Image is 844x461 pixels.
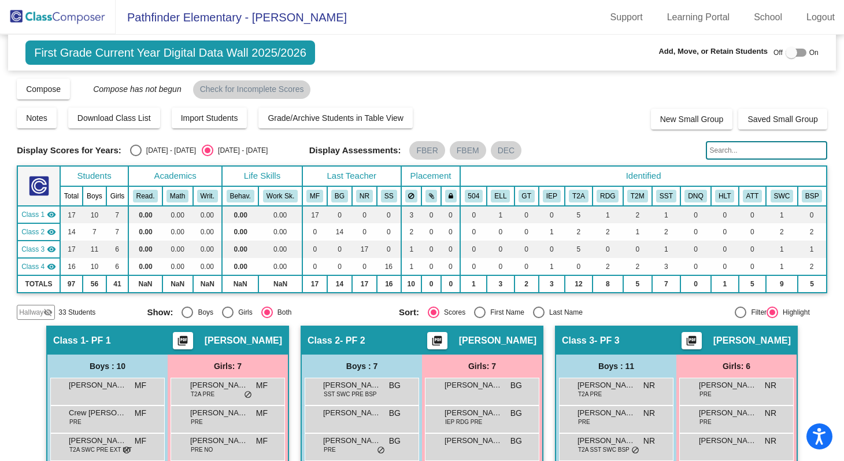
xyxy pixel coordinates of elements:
span: Compose has not begun [82,84,182,94]
span: Display Scores for Years: [17,145,121,156]
td: 0 [798,206,827,223]
td: 11 [83,241,106,258]
button: Print Students Details [682,332,702,349]
button: Read. [133,190,158,202]
button: New Small Group [651,109,733,130]
span: [PERSON_NAME] [323,379,381,391]
span: NR [643,379,655,392]
td: 0 [711,223,739,241]
th: English Language Learner [487,186,514,206]
th: Attendance Concerns [739,186,767,206]
td: 0.00 [128,258,162,275]
mat-chip: DEC [491,141,522,160]
div: Girls: 7 [422,355,542,378]
td: NaN [193,275,223,293]
td: 8 [593,275,623,293]
th: Placement [401,166,461,186]
td: 0.00 [222,258,258,275]
span: [PERSON_NAME] [190,407,248,419]
td: 0.00 [162,206,193,223]
button: SS [381,190,397,202]
button: T2A [569,190,588,202]
td: 0 [623,241,652,258]
button: Print Students Details [173,332,193,349]
button: MF [306,190,323,202]
button: Writ. [197,190,218,202]
button: Behav. [227,190,254,202]
td: 0 [441,275,460,293]
button: GT [519,190,535,202]
td: 16 [377,258,401,275]
td: 0 [739,223,767,241]
td: 3 [539,275,565,293]
th: Total [60,186,83,206]
button: Saved Small Group [738,109,827,130]
mat-icon: visibility [47,227,56,237]
a: Support [601,8,652,27]
span: On [809,47,819,58]
td: 0 [460,223,487,241]
th: Keep away students [401,186,421,206]
div: Last Name [545,307,583,318]
th: Keep with students [421,186,441,206]
td: 10 [83,258,106,275]
button: Download Class List [68,108,160,128]
span: [PERSON_NAME] [445,379,502,391]
td: 2 [514,275,539,293]
td: 0 [327,241,352,258]
span: MF [135,407,146,419]
button: BSP [802,190,823,202]
th: Reading Improvement (2B) at some point in the 2024-25 school year [593,186,623,206]
td: 1 [766,206,797,223]
a: Learning Portal [658,8,739,27]
span: New Small Group [660,115,724,124]
mat-chip: Check for Incomplete Scores [193,80,311,99]
td: 5 [739,275,767,293]
td: Megan Finney - PF 1 [17,206,60,223]
td: Barbie Glidewell - PF 2 [17,223,60,241]
td: 0 [377,223,401,241]
th: Boys [83,186,106,206]
th: Individualized Education Plan (including Speech) [539,186,565,206]
div: Boys : 7 [302,355,422,378]
div: Filter [746,307,767,318]
span: Sort: [399,307,419,318]
td: 2 [798,223,827,241]
button: Print Students Details [427,332,447,349]
span: [PERSON_NAME] [578,379,635,391]
th: Saw Social Worker or Counselor in 2024-25 school year [766,186,797,206]
td: 0 [514,241,539,258]
td: 1 [487,206,514,223]
td: 1 [798,241,827,258]
div: Girls: 7 [168,355,288,378]
span: Off [773,47,783,58]
td: 0 [302,241,327,258]
td: 1 [623,223,652,241]
button: T2M [627,190,648,202]
td: 1 [460,275,487,293]
td: 0 [680,206,711,223]
th: Megan Finney [302,186,327,206]
td: 0 [739,241,767,258]
span: Download Class List [77,113,151,123]
td: 1 [401,258,421,275]
span: SST SWC PRE BSP [324,390,377,399]
span: - PF 3 [594,335,620,346]
td: 1 [711,275,739,293]
td: 0 [739,206,767,223]
div: Highlight [778,307,810,318]
td: 0 [539,206,565,223]
span: [PERSON_NAME] [699,379,757,391]
td: 0 [460,206,487,223]
td: 0 [739,258,767,275]
td: 6 [106,258,129,275]
td: 0 [441,258,460,275]
th: Barbie Glidewell [327,186,352,206]
td: 0 [711,206,739,223]
div: [DATE] - [DATE] [142,145,196,156]
td: 0 [514,223,539,241]
td: Nicole Rockert - PF 3 [17,241,60,258]
span: Class 2 [308,335,340,346]
button: SWC [771,190,794,202]
td: 0 [421,223,441,241]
